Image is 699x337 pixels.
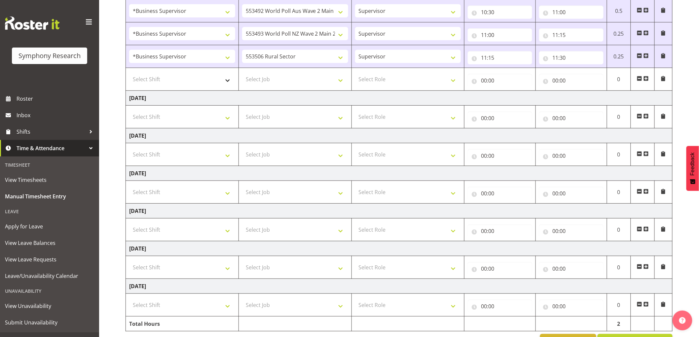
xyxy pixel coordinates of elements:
div: Unavailability [2,284,97,298]
input: Click to select... [539,51,604,64]
td: [DATE] [126,128,673,143]
td: 0 [607,256,631,279]
span: Manual Timesheet Entry [5,191,94,201]
input: Click to select... [539,74,604,87]
td: 0 [607,106,631,128]
a: Leave/Unavailability Calendar [2,268,97,284]
img: help-xxl-2.png [679,317,686,324]
td: 0 [607,143,631,166]
span: Inbox [17,110,96,120]
input: Click to select... [468,262,532,275]
span: Apply for Leave [5,221,94,231]
td: [DATE] [126,279,673,294]
span: View Timesheets [5,175,94,185]
input: Click to select... [539,149,604,162]
span: Leave/Unavailability Calendar [5,271,94,281]
td: 0.25 [607,45,631,68]
a: View Leave Requests [2,251,97,268]
a: View Timesheets [2,172,97,188]
input: Click to select... [468,149,532,162]
span: View Leave Requests [5,254,94,264]
td: [DATE] [126,166,673,181]
td: [DATE] [126,204,673,219]
input: Click to select... [468,224,532,238]
input: Click to select... [468,300,532,313]
input: Click to select... [539,112,604,125]
td: 0 [607,219,631,241]
input: Click to select... [468,51,532,64]
span: Submit Unavailability [5,318,94,327]
button: Feedback - Show survey [686,146,699,191]
input: Click to select... [468,187,532,200]
td: 2 [607,317,631,331]
a: Manual Timesheet Entry [2,188,97,205]
td: Total Hours [126,317,239,331]
td: [DATE] [126,241,673,256]
span: Time & Attendance [17,143,86,153]
td: [DATE] [126,91,673,106]
span: Roster [17,94,96,104]
img: Rosterit website logo [5,17,59,30]
input: Click to select... [539,224,604,238]
input: Click to select... [539,6,604,19]
input: Click to select... [468,28,532,42]
div: Timesheet [2,158,97,172]
span: View Leave Balances [5,238,94,248]
a: View Unavailability [2,298,97,314]
input: Click to select... [539,28,604,42]
td: 0 [607,68,631,91]
span: View Unavailability [5,301,94,311]
input: Click to select... [539,187,604,200]
input: Click to select... [468,74,532,87]
input: Click to select... [539,300,604,313]
span: Shifts [17,127,86,137]
input: Click to select... [468,6,532,19]
a: View Leave Balances [2,235,97,251]
div: Leave [2,205,97,218]
span: Feedback [690,152,696,176]
div: Symphony Research [18,51,81,61]
input: Click to select... [468,112,532,125]
td: 0 [607,181,631,204]
a: Submit Unavailability [2,314,97,331]
td: 0.25 [607,22,631,45]
td: 0 [607,294,631,317]
input: Click to select... [539,262,604,275]
a: Apply for Leave [2,218,97,235]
